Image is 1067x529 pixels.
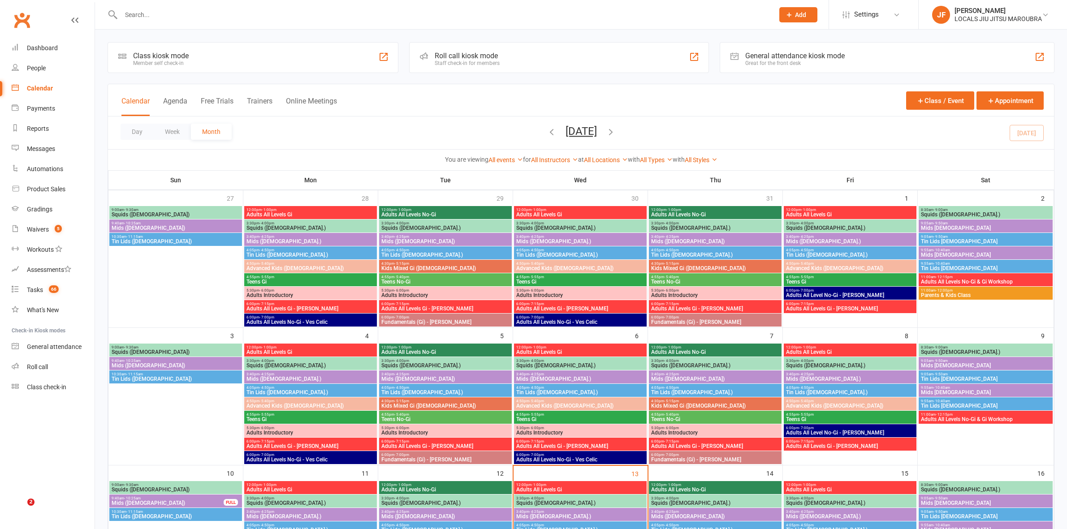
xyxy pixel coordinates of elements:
[640,156,673,163] a: All Types
[435,52,500,60] div: Roll call kiosk mode
[920,359,1050,363] span: 9:05am
[381,266,510,271] span: Kids Mixed Gi ([DEMOGRAPHIC_DATA])
[516,359,645,363] span: 3:30pm
[936,288,953,292] span: - 12:00pm
[920,262,1050,266] span: 9:55am
[745,60,845,66] div: Great for the front desk
[381,302,510,306] span: 6:00pm
[111,235,240,239] span: 10:30am
[666,208,681,212] span: - 1:00pm
[933,208,948,212] span: - 9:00am
[55,225,62,232] span: 5
[786,363,915,368] span: Squids ([DEMOGRAPHIC_DATA].)
[246,248,375,252] span: 4:05pm
[27,286,43,293] div: Tasks
[445,156,488,163] strong: You are viewing
[381,212,510,217] span: Adults All Levels No-Gi
[394,235,409,239] span: - 4:25pm
[111,212,240,217] span: Squids ([DEMOGRAPHIC_DATA])
[259,359,274,363] span: - 4:00pm
[664,262,679,266] span: - 5:15pm
[246,345,375,349] span: 12:00pm
[394,359,409,363] span: - 4:00pm
[786,225,915,231] span: Squids ([DEMOGRAPHIC_DATA].)
[936,275,953,279] span: - 12:15pm
[111,239,240,244] span: Tin Lids ([DEMOGRAPHIC_DATA])
[12,280,95,300] a: Tasks 66
[381,345,510,349] span: 12:00pm
[230,328,243,343] div: 3
[920,349,1050,355] span: Squids ([DEMOGRAPHIC_DATA].)
[381,262,510,266] span: 4:30pm
[126,235,143,239] span: - 11:15am
[381,225,510,231] span: Squids ([DEMOGRAPHIC_DATA].)
[786,235,915,239] span: 3:40pm
[920,235,1050,239] span: 9:05am
[932,6,950,24] div: JF
[651,359,780,363] span: 3:30pm
[786,292,915,298] span: Adults All Level No-Gi - [PERSON_NAME]
[920,288,1050,292] span: 11:00am
[766,190,782,205] div: 31
[920,212,1050,217] span: Squids ([DEMOGRAPHIC_DATA].)
[770,328,782,343] div: 7
[651,262,780,266] span: 4:30pm
[246,288,375,292] span: 5:30pm
[12,119,95,139] a: Reports
[11,9,33,31] a: Clubworx
[786,275,915,279] span: 4:55pm
[124,221,141,225] span: - 10:25am
[651,345,780,349] span: 12:00pm
[920,266,1050,271] span: Tin Lids [DEMOGRAPHIC_DATA]
[124,345,138,349] span: - 9:30am
[516,349,645,355] span: Adults All Levels Gi
[394,302,409,306] span: - 7:15pm
[394,248,409,252] span: - 4:50pm
[381,279,510,284] span: Teens No-Gi
[246,208,375,212] span: 12:00pm
[12,78,95,99] a: Calendar
[635,328,648,343] div: 6
[12,337,95,357] a: General attendance kiosk mode
[246,262,375,266] span: 4:50pm
[27,266,71,273] div: Assessments
[516,239,645,244] span: Mids ([DEMOGRAPHIC_DATA].)
[111,345,240,349] span: 9:00am
[246,363,375,368] span: Squids ([DEMOGRAPHIC_DATA].)
[920,363,1050,368] span: Mids [DEMOGRAPHIC_DATA]
[786,239,915,244] span: Mids ([DEMOGRAPHIC_DATA].)
[381,235,510,239] span: 3:40pm
[227,190,243,205] div: 27
[516,292,645,298] span: Adults Introductory
[933,345,948,349] span: - 9:00am
[651,266,780,271] span: Kids Mixed Gi ([DEMOGRAPHIC_DATA])
[27,85,53,92] div: Calendar
[920,279,1050,284] span: Adults All Levels No-Gi & Gi Workshop
[516,319,645,325] span: Adults All Levels No-Gi - Ves Celic
[651,349,780,355] span: Adults All Levels No-Gi
[516,221,645,225] span: 3:30pm
[905,190,917,205] div: 1
[920,225,1050,231] span: Mids [DEMOGRAPHIC_DATA]
[381,288,510,292] span: 5:30pm
[651,275,780,279] span: 4:55pm
[651,292,780,298] span: Adults Introductory
[566,125,597,138] button: [DATE]
[259,262,274,266] span: - 5:40pm
[12,139,95,159] a: Messages
[516,288,645,292] span: 5:30pm
[651,248,780,252] span: 4:05pm
[933,248,950,252] span: - 10:40am
[27,246,54,253] div: Workouts
[516,235,645,239] span: 3:40pm
[1041,328,1054,343] div: 9
[651,319,780,325] span: Fundamentals (Gi) - [PERSON_NAME]
[920,345,1050,349] span: 8:30am
[529,315,544,319] span: - 7:00pm
[786,359,915,363] span: 3:30pm
[799,275,814,279] span: - 5:55pm
[246,212,375,217] span: Adults All Levels Gi
[12,159,95,179] a: Automations
[12,179,95,199] a: Product Sales
[516,306,645,311] span: Adults All Levels Gi - [PERSON_NAME]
